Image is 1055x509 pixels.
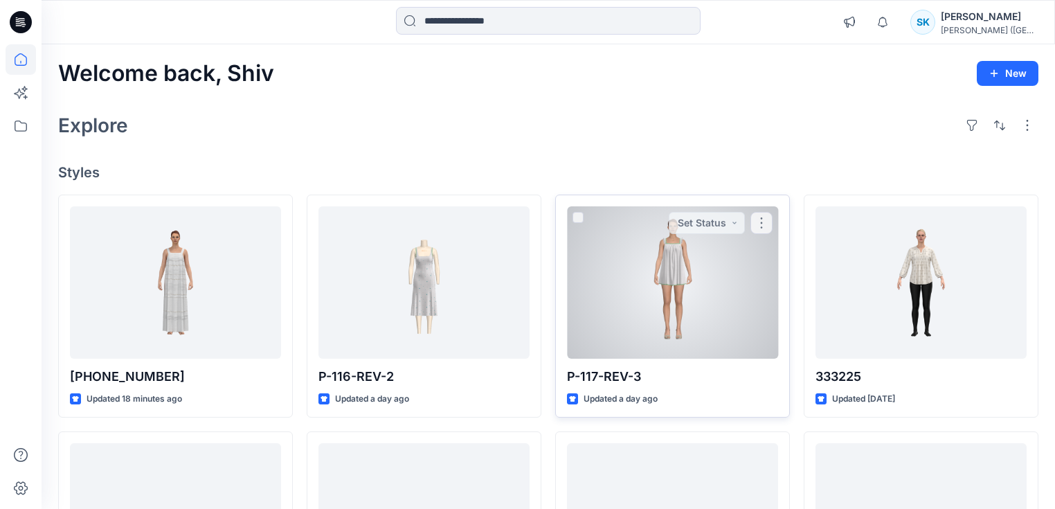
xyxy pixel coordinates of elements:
[70,367,281,386] p: [PHONE_NUMBER]
[910,10,935,35] div: SK
[70,206,281,359] a: 26-24-111
[318,367,530,386] p: P-116-REV-2
[318,206,530,359] a: P-116-REV-2
[58,61,274,87] h2: Welcome back, Shiv
[941,25,1038,35] div: [PERSON_NAME] ([GEOGRAPHIC_DATA]) Exp...
[567,367,778,386] p: P-117-REV-3
[977,61,1038,86] button: New
[567,206,778,359] a: P-117-REV-3
[941,8,1038,25] div: [PERSON_NAME]
[584,392,658,407] p: Updated a day ago
[815,206,1027,359] a: 333225
[832,392,895,407] p: Updated [DATE]
[87,392,182,407] p: Updated 18 minutes ago
[58,164,1038,181] h4: Styles
[815,367,1027,386] p: 333225
[335,392,409,407] p: Updated a day ago
[58,114,128,136] h2: Explore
